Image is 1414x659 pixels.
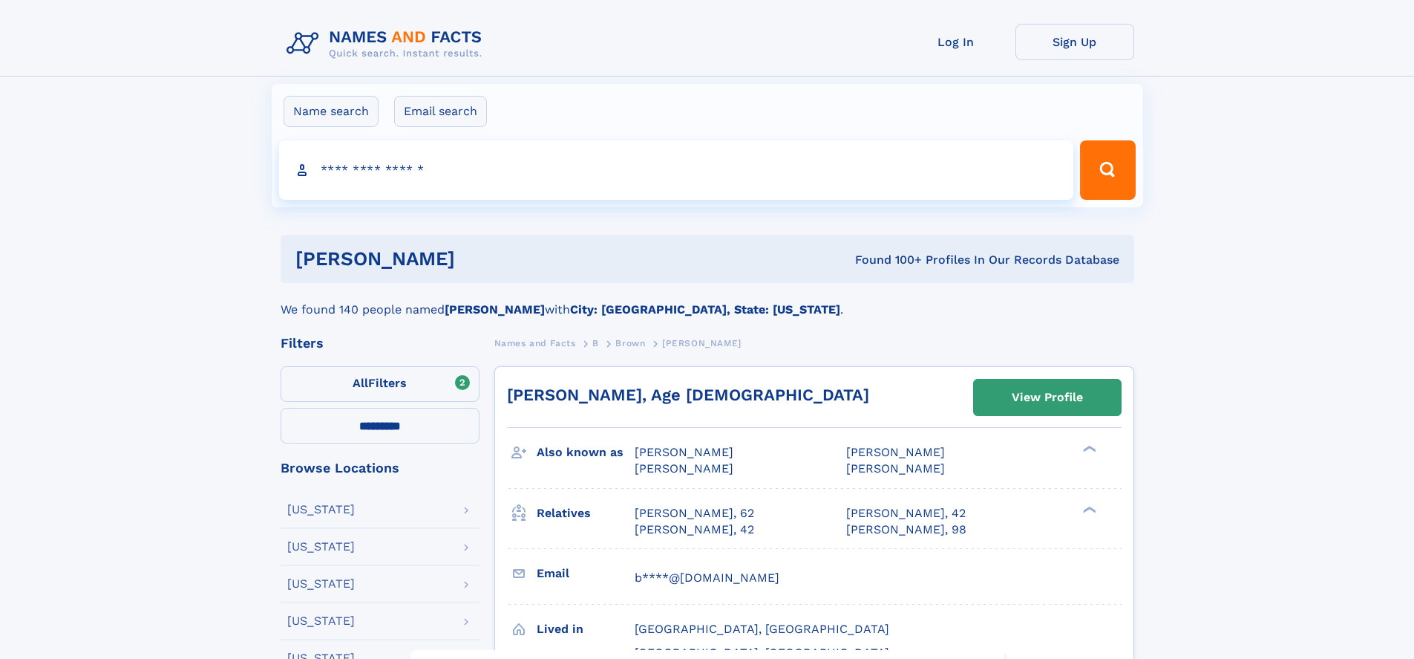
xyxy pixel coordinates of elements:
[974,380,1121,415] a: View Profile
[570,302,840,316] b: City: [GEOGRAPHIC_DATA], State: [US_STATE]
[287,578,355,590] div: [US_STATE]
[281,24,494,64] img: Logo Names and Facts
[445,302,545,316] b: [PERSON_NAME]
[846,505,966,522] a: [PERSON_NAME], 42
[635,445,733,459] span: [PERSON_NAME]
[1079,444,1097,454] div: ❯
[281,283,1134,319] div: We found 140 people named with .
[592,334,599,352] a: B
[287,504,355,516] div: [US_STATE]
[284,96,379,127] label: Name search
[287,541,355,553] div: [US_STATE]
[897,24,1015,60] a: Log In
[507,386,869,404] a: [PERSON_NAME], Age [DEMOGRAPHIC_DATA]
[537,561,635,586] h3: Email
[662,338,742,348] span: [PERSON_NAME]
[281,461,479,475] div: Browse Locations
[635,622,889,636] span: [GEOGRAPHIC_DATA], [GEOGRAPHIC_DATA]
[635,522,754,538] a: [PERSON_NAME], 42
[846,522,966,538] a: [PERSON_NAME], 98
[537,501,635,526] h3: Relatives
[537,440,635,465] h3: Also known as
[846,461,945,475] span: [PERSON_NAME]
[1012,380,1083,415] div: View Profile
[279,140,1074,200] input: search input
[655,252,1119,268] div: Found 100+ Profiles In Our Records Database
[635,461,733,475] span: [PERSON_NAME]
[592,338,599,348] span: B
[295,250,655,268] h1: [PERSON_NAME]
[281,337,479,350] div: Filters
[537,617,635,642] h3: Lived in
[1015,24,1134,60] a: Sign Up
[615,334,645,352] a: Brown
[494,334,576,352] a: Names and Facts
[287,615,355,627] div: [US_STATE]
[353,376,368,390] span: All
[615,338,645,348] span: Brown
[394,96,487,127] label: Email search
[1080,140,1135,200] button: Search Button
[846,445,945,459] span: [PERSON_NAME]
[1079,504,1097,514] div: ❯
[281,366,479,402] label: Filters
[635,505,754,522] a: [PERSON_NAME], 62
